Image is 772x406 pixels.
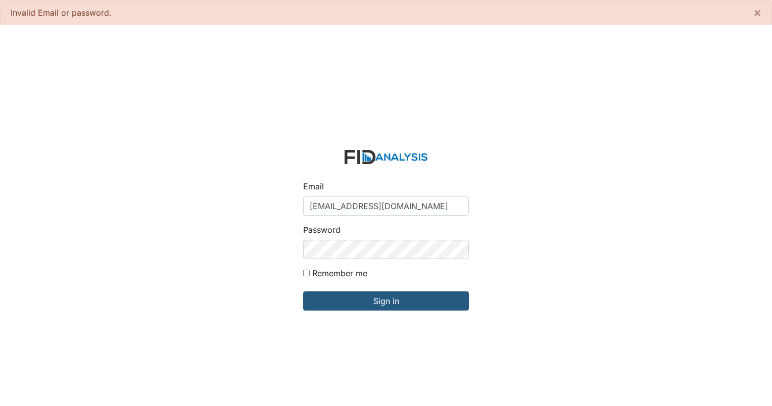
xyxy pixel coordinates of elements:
button: × [743,1,771,25]
input: Sign in [303,291,469,311]
img: logo-2fc8c6e3336f68795322cb6e9a2b9007179b544421de10c17bdaae8622450297.svg [345,150,427,165]
label: Remember me [312,267,367,279]
label: Email [303,180,324,192]
span: × [753,5,761,20]
label: Password [303,224,341,236]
